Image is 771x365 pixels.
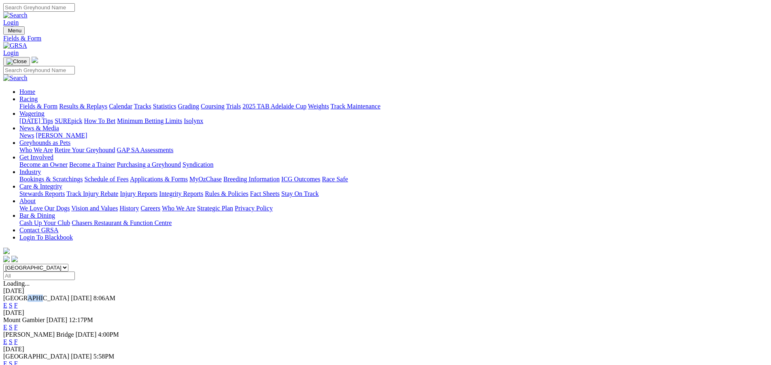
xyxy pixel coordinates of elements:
a: Care & Integrity [19,183,62,190]
a: Racing [19,95,38,102]
div: [DATE] [3,346,768,353]
img: Search [3,74,28,82]
a: Vision and Values [71,205,118,212]
a: S [9,338,13,345]
a: Industry [19,168,41,175]
div: Get Involved [19,161,768,168]
input: Search [3,66,75,74]
a: Integrity Reports [159,190,203,197]
a: Become an Owner [19,161,68,168]
a: Cash Up Your Club [19,219,70,226]
span: [PERSON_NAME] Bridge [3,331,74,338]
img: Close [6,58,27,65]
span: 8:06AM [93,295,115,301]
img: logo-grsa-white.png [3,248,10,254]
a: Greyhounds as Pets [19,139,70,146]
a: E [3,324,7,331]
div: Industry [19,176,768,183]
img: GRSA [3,42,27,49]
div: Bar & Dining [19,219,768,227]
a: Statistics [153,103,176,110]
a: Calendar [109,103,132,110]
a: Trials [226,103,241,110]
span: Loading... [3,280,30,287]
a: Login [3,49,19,56]
a: Bookings & Scratchings [19,176,83,182]
a: GAP SA Assessments [117,146,174,153]
a: 2025 TAB Adelaide Cup [242,103,306,110]
div: News & Media [19,132,768,139]
div: Wagering [19,117,768,125]
span: [DATE] [71,353,92,360]
a: Retire Your Greyhound [55,146,115,153]
span: Mount Gambier [3,316,45,323]
a: Fields & Form [3,35,768,42]
a: About [19,197,36,204]
a: Fields & Form [19,103,57,110]
a: Become a Trainer [69,161,115,168]
a: Privacy Policy [235,205,273,212]
a: Minimum Betting Limits [117,117,182,124]
a: Wagering [19,110,45,117]
a: Careers [140,205,160,212]
a: Fact Sheets [250,190,280,197]
a: Weights [308,103,329,110]
a: Chasers Restaurant & Function Centre [72,219,172,226]
a: News [19,132,34,139]
div: [DATE] [3,287,768,295]
a: MyOzChase [189,176,222,182]
a: Coursing [201,103,225,110]
a: Track Maintenance [331,103,380,110]
a: F [14,302,18,309]
a: Home [19,88,35,95]
a: Stewards Reports [19,190,65,197]
a: Login [3,19,19,26]
img: logo-grsa-white.png [32,57,38,63]
img: facebook.svg [3,256,10,262]
a: F [14,338,18,345]
a: E [3,338,7,345]
a: Get Involved [19,154,53,161]
input: Search [3,3,75,12]
a: News & Media [19,125,59,132]
a: How To Bet [84,117,116,124]
button: Toggle navigation [3,26,25,35]
div: Care & Integrity [19,190,768,197]
span: 5:58PM [93,353,115,360]
div: Greyhounds as Pets [19,146,768,154]
a: Tracks [134,103,151,110]
a: S [9,324,13,331]
div: Racing [19,103,768,110]
div: [DATE] [3,309,768,316]
span: [GEOGRAPHIC_DATA] [3,353,69,360]
img: twitter.svg [11,256,18,262]
span: 4:00PM [98,331,119,338]
span: 12:17PM [69,316,93,323]
a: Grading [178,103,199,110]
a: SUREpick [55,117,82,124]
a: ICG Outcomes [281,176,320,182]
a: F [14,324,18,331]
a: [PERSON_NAME] [36,132,87,139]
a: Strategic Plan [197,205,233,212]
a: Syndication [183,161,213,168]
a: Track Injury Rebate [66,190,118,197]
a: Login To Blackbook [19,234,73,241]
span: [DATE] [76,331,97,338]
a: Bar & Dining [19,212,55,219]
a: Injury Reports [120,190,157,197]
a: Applications & Forms [130,176,188,182]
a: Stay On Track [281,190,319,197]
a: Race Safe [322,176,348,182]
a: We Love Our Dogs [19,205,70,212]
input: Select date [3,272,75,280]
a: Breeding Information [223,176,280,182]
a: Schedule of Fees [84,176,128,182]
a: E [3,302,7,309]
span: [DATE] [71,295,92,301]
a: S [9,302,13,309]
a: Contact GRSA [19,227,58,233]
span: [DATE] [47,316,68,323]
a: Who We Are [19,146,53,153]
